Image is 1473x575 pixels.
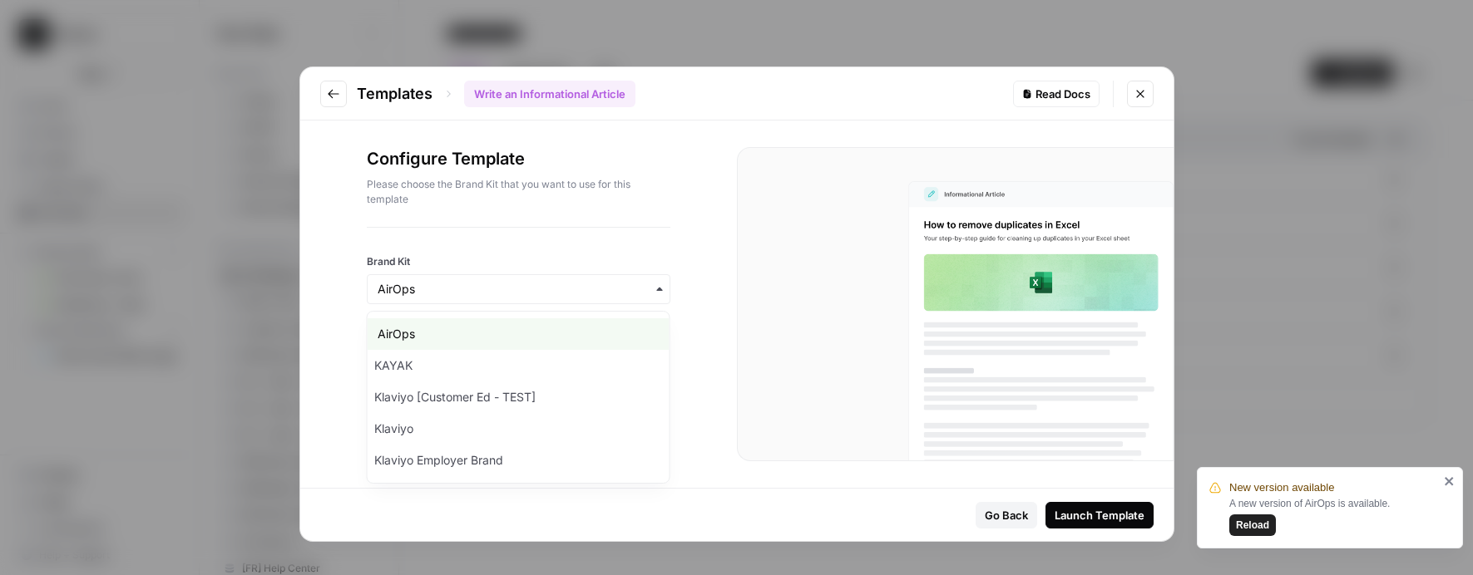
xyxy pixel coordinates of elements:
div: Configure Template [367,147,670,227]
div: Klaviyo [Customer Ed - TEST] [368,381,670,413]
div: Read Docs [1022,86,1090,102]
button: Close modal [1127,81,1154,107]
div: Templates [357,81,635,107]
input: AirOps [378,281,660,297]
button: Launch Template [1045,502,1154,528]
button: Go Back [976,502,1037,528]
div: Launch Template [1055,507,1144,523]
button: close [1444,474,1456,488]
div: Klaviyo Employer Brand [368,445,670,476]
p: Please choose the Brand Kit that you want to use for this template [367,177,670,207]
div: A new version of AirOps is available. [1229,496,1439,536]
button: Go to previous step [320,81,347,107]
div: Klaviyo [368,413,670,445]
span: New version available [1229,479,1334,496]
a: Read Docs [1013,81,1100,107]
div: AirOps [368,318,670,350]
div: Write an Informational Article [464,81,635,107]
button: Reload [1229,514,1276,536]
span: Reload [1236,518,1269,533]
div: Go Back [985,507,1028,523]
label: Brand Kit [367,254,670,269]
div: KAYAK [368,350,670,381]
